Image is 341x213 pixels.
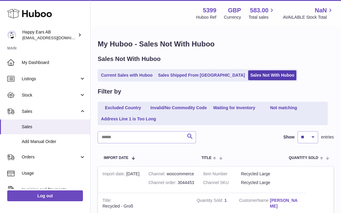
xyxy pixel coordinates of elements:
div: Recycled - Groß [103,203,188,209]
span: Invoicing and Payments [22,187,79,192]
span: Usage [22,170,86,176]
span: Orders [22,154,79,160]
strong: Channel [149,171,167,178]
span: Import date [104,156,128,160]
img: 3pl@happyearsearplugs.com [7,30,16,40]
span: Sales [22,109,79,114]
dt: Name [239,198,270,211]
a: Not matching [260,103,308,113]
div: woocommerce [149,171,194,177]
dt: Item Number [203,171,241,177]
a: Address Line 1 is Too Long [99,114,158,124]
h2: Sales Not With Huboo [98,55,161,63]
a: Invalid/No Commodity Code [148,103,209,113]
span: Add Manual Order [22,139,86,145]
span: Listings [22,76,79,82]
strong: Title [103,198,112,204]
a: [PERSON_NAME] [270,198,301,209]
dd: Recycled Large [241,180,279,186]
span: AVAILABLE Stock Total [283,14,334,20]
a: Log out [7,190,83,201]
h1: My Huboo - Sales Not With Huboo [98,39,334,49]
a: NaN AVAILABLE Stock Total [283,6,334,20]
a: Sales Shipped From [GEOGRAPHIC_DATA] [156,70,247,80]
span: entries [321,134,334,140]
a: Current Sales with Huboo [99,70,155,80]
div: Huboo Ref [196,14,216,20]
strong: GBP [228,6,241,14]
a: 1 [224,198,227,203]
a: 583.00 Total sales [248,6,275,20]
div: Currency [224,14,241,20]
span: Total sales [248,14,275,20]
span: Quantity Sold [289,156,318,160]
a: Sales Not With Huboo [248,70,296,80]
div: 3044453 [149,180,194,186]
dd: Recycled Large [241,171,279,177]
strong: 5399 [203,6,216,14]
span: Sales [22,124,86,130]
strong: Quantity Sold [197,198,224,204]
span: My Dashboard [22,60,86,65]
strong: Import date [103,171,126,178]
a: Waiting for Inventory [210,103,258,113]
label: Show [283,134,295,140]
h2: Filter by [98,87,121,96]
dt: Channel SKU [203,180,241,186]
td: [DATE] [98,167,144,193]
span: Title [201,156,211,160]
span: Stock [22,92,79,98]
span: Customer [239,198,257,203]
a: Excluded Country [99,103,147,113]
span: NaN [315,6,327,14]
strong: Channel order [149,180,178,186]
div: Happy Ears AB [22,29,77,41]
span: 583.00 [250,6,268,14]
span: [EMAIL_ADDRESS][DOMAIN_NAME] [22,35,89,40]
